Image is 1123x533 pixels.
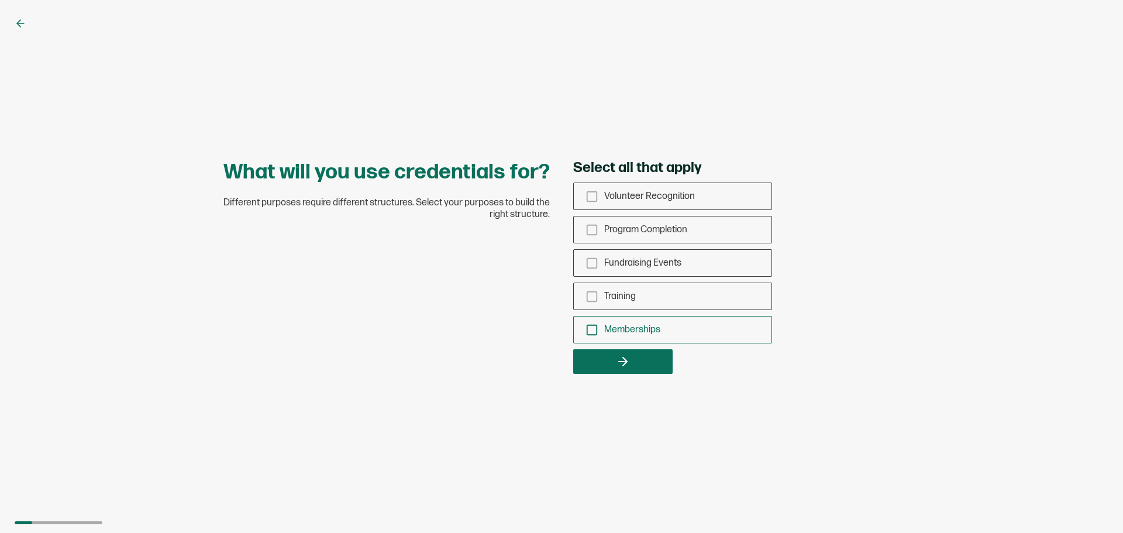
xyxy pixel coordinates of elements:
[573,183,772,343] div: checkbox-group
[222,197,550,221] span: Different purposes require different structures. Select your purposes to build the right structure.
[223,159,550,185] h1: What will you use credentials for?
[604,224,687,235] span: Program Completion
[604,257,681,269] span: Fundraising Events
[573,159,701,177] span: Select all that apply
[604,291,636,302] span: Training
[1065,477,1123,533] iframe: Chat Widget
[604,191,695,202] span: Volunteer Recognition
[604,324,660,335] span: Memberships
